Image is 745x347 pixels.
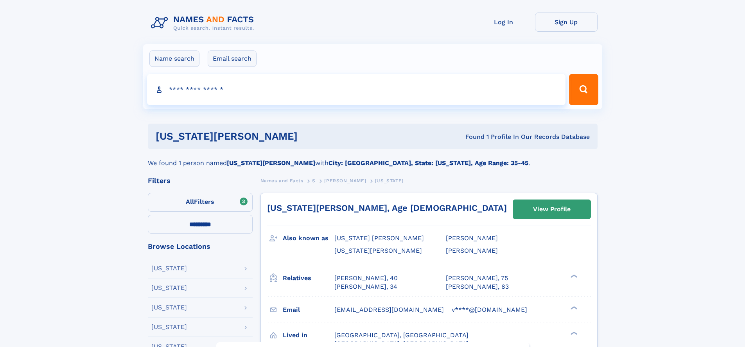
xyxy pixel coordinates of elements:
div: [US_STATE] [151,324,187,330]
span: [US_STATE] [375,178,404,183]
img: Logo Names and Facts [148,13,260,34]
input: search input [147,74,566,105]
span: [PERSON_NAME] [446,247,498,254]
span: S [312,178,316,183]
h3: Email [283,303,334,316]
h3: Relatives [283,271,334,285]
div: ❯ [569,331,578,336]
a: [PERSON_NAME], 83 [446,282,509,291]
span: [PERSON_NAME] [324,178,366,183]
span: [US_STATE][PERSON_NAME] [334,247,422,254]
div: Found 1 Profile In Our Records Database [381,133,590,141]
b: City: [GEOGRAPHIC_DATA], State: [US_STATE], Age Range: 35-45 [329,159,528,167]
div: [US_STATE] [151,304,187,311]
a: Names and Facts [260,176,303,185]
div: [US_STATE] [151,265,187,271]
div: ❯ [569,305,578,310]
label: Filters [148,193,253,212]
div: [US_STATE] [151,285,187,291]
span: All [186,198,194,205]
a: Log In [472,13,535,32]
span: [GEOGRAPHIC_DATA], [GEOGRAPHIC_DATA] [334,331,469,339]
div: Filters [148,177,253,184]
label: Name search [149,50,199,67]
h3: Lived in [283,329,334,342]
a: [PERSON_NAME], 75 [446,274,508,282]
span: [PERSON_NAME] [446,234,498,242]
div: Browse Locations [148,243,253,250]
a: S [312,176,316,185]
b: [US_STATE][PERSON_NAME] [227,159,315,167]
div: View Profile [533,200,571,218]
div: ❯ [569,273,578,279]
a: [PERSON_NAME] [324,176,366,185]
a: [US_STATE][PERSON_NAME], Age [DEMOGRAPHIC_DATA] [267,203,507,213]
span: [US_STATE] [PERSON_NAME] [334,234,424,242]
a: [PERSON_NAME], 34 [334,282,397,291]
label: Email search [208,50,257,67]
a: View Profile [513,200,591,219]
span: [EMAIL_ADDRESS][DOMAIN_NAME] [334,306,444,313]
a: Sign Up [535,13,598,32]
h1: [US_STATE][PERSON_NAME] [156,131,382,141]
div: We found 1 person named with . [148,149,598,168]
button: Search Button [569,74,598,105]
a: [PERSON_NAME], 40 [334,274,398,282]
h3: Also known as [283,232,334,245]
